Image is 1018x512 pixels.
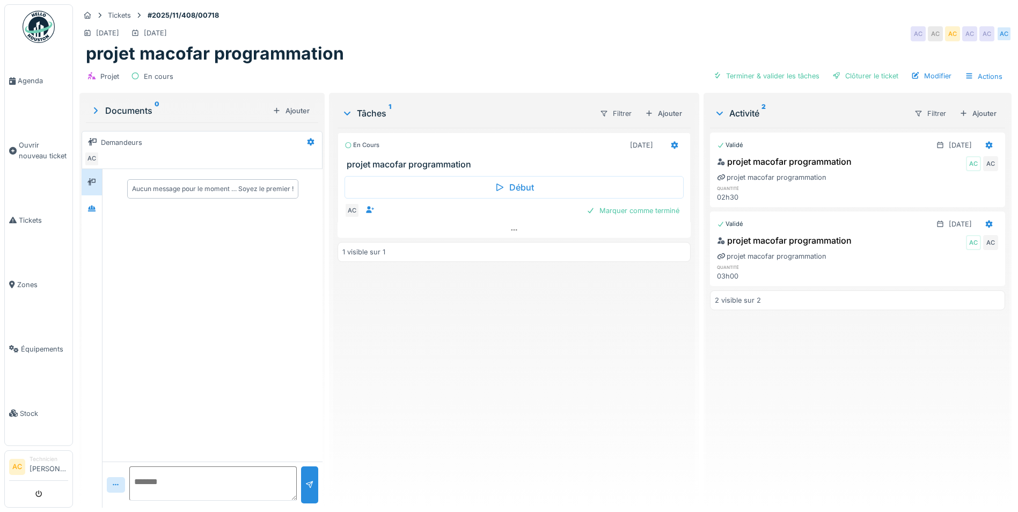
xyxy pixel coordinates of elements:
[30,455,68,463] div: Technicien
[715,295,761,305] div: 2 visible sur 2
[983,235,998,250] div: AC
[19,140,68,160] span: Ouvrir nouveau ticket
[17,280,68,290] span: Zones
[345,141,379,150] div: En cours
[717,251,826,261] div: projet macofar programmation
[19,215,68,225] span: Tickets
[928,26,943,41] div: AC
[96,28,119,38] div: [DATE]
[717,271,808,281] div: 03h00
[101,137,142,148] div: Demandeurs
[910,106,951,121] div: Filtrer
[155,104,159,117] sup: 0
[86,43,344,64] h1: projet macofar programmation
[949,140,972,150] div: [DATE]
[717,264,808,270] h6: quantité
[30,455,68,478] li: [PERSON_NAME]
[630,140,653,150] div: [DATE]
[5,317,72,381] a: Équipements
[962,26,977,41] div: AC
[714,107,905,120] div: Activité
[717,192,808,202] div: 02h30
[347,159,686,170] h3: projet macofar programmation
[641,106,686,121] div: Ajouter
[911,26,926,41] div: AC
[717,234,852,247] div: projet macofar programmation
[90,104,268,117] div: Documents
[132,184,294,194] div: Aucun message pour le moment … Soyez le premier !
[5,381,72,445] a: Stock
[143,10,223,20] strong: #2025/11/408/00718
[9,459,25,475] li: AC
[983,156,998,171] div: AC
[345,176,684,199] div: Début
[5,49,72,113] a: Agenda
[5,252,72,317] a: Zones
[342,247,385,257] div: 1 visible sur 1
[5,113,72,188] a: Ouvrir nouveau ticket
[979,26,994,41] div: AC
[21,344,68,354] span: Équipements
[268,104,314,118] div: Ajouter
[717,220,743,229] div: Validé
[389,107,391,120] sup: 1
[717,141,743,150] div: Validé
[18,76,68,86] span: Agenda
[717,172,826,182] div: projet macofar programmation
[9,455,68,481] a: AC Technicien[PERSON_NAME]
[966,156,981,171] div: AC
[108,10,131,20] div: Tickets
[345,203,360,218] div: AC
[144,28,167,38] div: [DATE]
[949,219,972,229] div: [DATE]
[828,69,903,83] div: Clôturer le ticket
[144,71,173,82] div: En cours
[997,26,1012,41] div: AC
[709,69,824,83] div: Terminer & valider les tâches
[955,106,1001,121] div: Ajouter
[761,107,766,120] sup: 2
[966,235,981,250] div: AC
[717,185,808,192] h6: quantité
[100,71,119,82] div: Projet
[907,69,956,83] div: Modifier
[5,188,72,252] a: Tickets
[595,106,636,121] div: Filtrer
[717,155,852,168] div: projet macofar programmation
[342,107,591,120] div: Tâches
[960,69,1007,84] div: Actions
[20,408,68,419] span: Stock
[84,151,99,166] div: AC
[23,11,55,43] img: Badge_color-CXgf-gQk.svg
[582,203,684,218] div: Marquer comme terminé
[945,26,960,41] div: AC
